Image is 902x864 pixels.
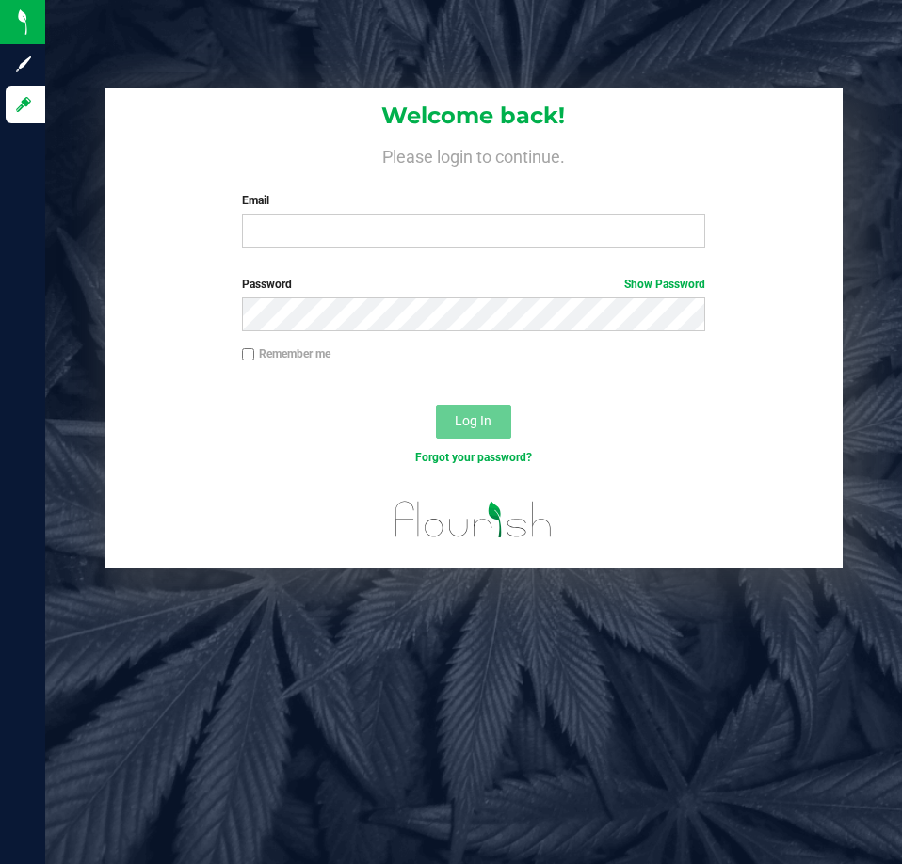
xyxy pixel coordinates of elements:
label: Remember me [242,345,330,362]
inline-svg: Sign up [14,55,33,73]
span: Log In [455,413,491,428]
h4: Please login to continue. [105,143,842,166]
a: Show Password [624,278,705,291]
img: flourish_logo.svg [381,486,566,553]
inline-svg: Log in [14,95,33,114]
h1: Welcome back! [105,104,842,128]
span: Password [242,278,292,291]
input: Remember me [242,348,255,361]
button: Log In [436,405,511,439]
a: Forgot your password? [415,451,532,464]
label: Email [242,192,705,209]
